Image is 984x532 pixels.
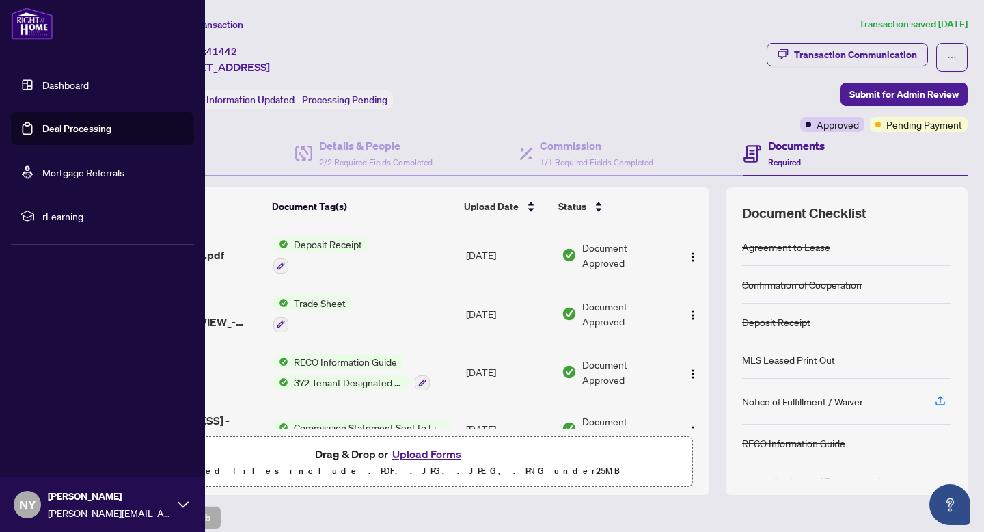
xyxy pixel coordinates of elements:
[768,157,801,168] span: Required
[319,137,433,154] h4: Details & People
[687,425,698,436] img: Logo
[273,354,288,369] img: Status Icon
[562,421,577,436] img: Document Status
[96,463,684,479] p: Supported files include .PDF, .JPG, .JPEG, .PNG under 25 MB
[682,418,704,440] button: Logo
[273,295,351,332] button: Status IconTrade Sheet
[169,59,270,75] span: [STREET_ADDRESS]
[288,420,450,435] span: Commission Statement Sent to Listing Brokerage
[206,45,237,57] span: 41442
[461,226,556,284] td: [DATE]
[687,369,698,380] img: Logo
[558,199,586,214] span: Status
[582,299,670,329] span: Document Approved
[48,505,171,520] span: [PERSON_NAME][EMAIL_ADDRESS][DOMAIN_NAME]
[288,295,351,310] span: Trade Sheet
[273,420,450,435] button: Status IconCommission Statement Sent to Listing Brokerage
[859,16,968,32] article: Transaction saved [DATE]
[206,94,387,106] span: Information Updated - Processing Pending
[886,117,962,132] span: Pending Payment
[461,284,556,343] td: [DATE]
[742,239,830,254] div: Agreement to Lease
[48,489,171,504] span: [PERSON_NAME]
[464,199,519,214] span: Upload Date
[742,394,863,409] div: Notice of Fulfillment / Waiver
[88,437,692,488] span: Drag & Drop orUpload FormsSupported files include .PDF, .JPG, .JPEG, .PNG under25MB
[19,495,36,514] span: NY
[42,209,184,224] span: rLearning
[266,187,459,226] th: Document Tag(s)
[319,157,433,168] span: 2/2 Required Fields Completed
[582,240,670,270] span: Document Approved
[562,364,577,380] img: Document Status
[582,414,670,444] span: Document Approved
[742,436,845,451] div: RECO Information Guide
[562,306,577,321] img: Document Status
[315,445,465,463] span: Drag & Drop or
[288,375,409,390] span: 372 Tenant Designated Representation Agreement - Authority for Lease or Purchase
[461,343,556,402] td: [DATE]
[742,352,835,367] div: MLS Leased Print Out
[768,137,825,154] h4: Documents
[42,166,124,178] a: Mortgage Referrals
[742,315,810,330] div: Deposit Receipt
[288,237,368,252] span: Deposit Receipt
[288,354,402,369] span: RECO Information Guide
[169,90,393,109] div: Status:
[582,357,670,387] span: Document Approved
[840,83,968,106] button: Submit for Admin Review
[273,375,288,390] img: Status Icon
[742,277,862,292] div: Confirmation of Cooperation
[388,445,465,463] button: Upload Forms
[682,244,704,266] button: Logo
[849,83,959,105] span: Submit for Admin Review
[540,137,653,154] h4: Commission
[273,354,430,391] button: Status IconRECO Information GuideStatus Icon372 Tenant Designated Representation Agreement - Auth...
[929,484,970,525] button: Open asap
[682,303,704,325] button: Logo
[540,157,653,168] span: 1/1 Required Fields Completed
[11,7,53,40] img: logo
[742,204,866,223] span: Document Checklist
[273,295,288,310] img: Status Icon
[273,420,288,435] img: Status Icon
[170,18,243,31] span: View Transaction
[42,122,111,135] a: Deal Processing
[459,187,553,226] th: Upload Date
[947,53,957,62] span: ellipsis
[682,361,704,383] button: Logo
[817,117,859,132] span: Approved
[553,187,672,226] th: Status
[794,44,917,66] div: Transaction Communication
[767,43,928,66] button: Transaction Communication
[273,237,368,274] button: Status IconDeposit Receipt
[562,248,577,263] img: Document Status
[687,252,698,263] img: Logo
[461,401,556,456] td: [DATE]
[273,237,288,252] img: Status Icon
[42,79,89,91] a: Dashboard
[687,310,698,321] img: Logo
